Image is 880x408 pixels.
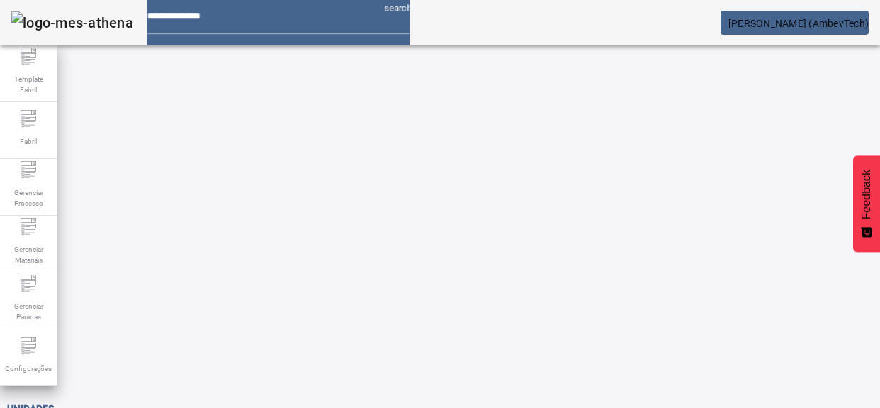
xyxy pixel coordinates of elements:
[1,359,56,378] span: Configurações
[7,297,50,326] span: Gerenciar Paradas
[16,132,41,151] span: Fabril
[860,170,873,219] span: Feedback
[853,155,880,252] button: Feedback - Mostrar pesquisa
[728,18,869,29] span: [PERSON_NAME] (AmbevTech)
[7,183,50,213] span: Gerenciar Processo
[7,70,50,99] span: Template Fabril
[11,11,133,34] img: logo-mes-athena
[7,240,50,270] span: Gerenciar Materiais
